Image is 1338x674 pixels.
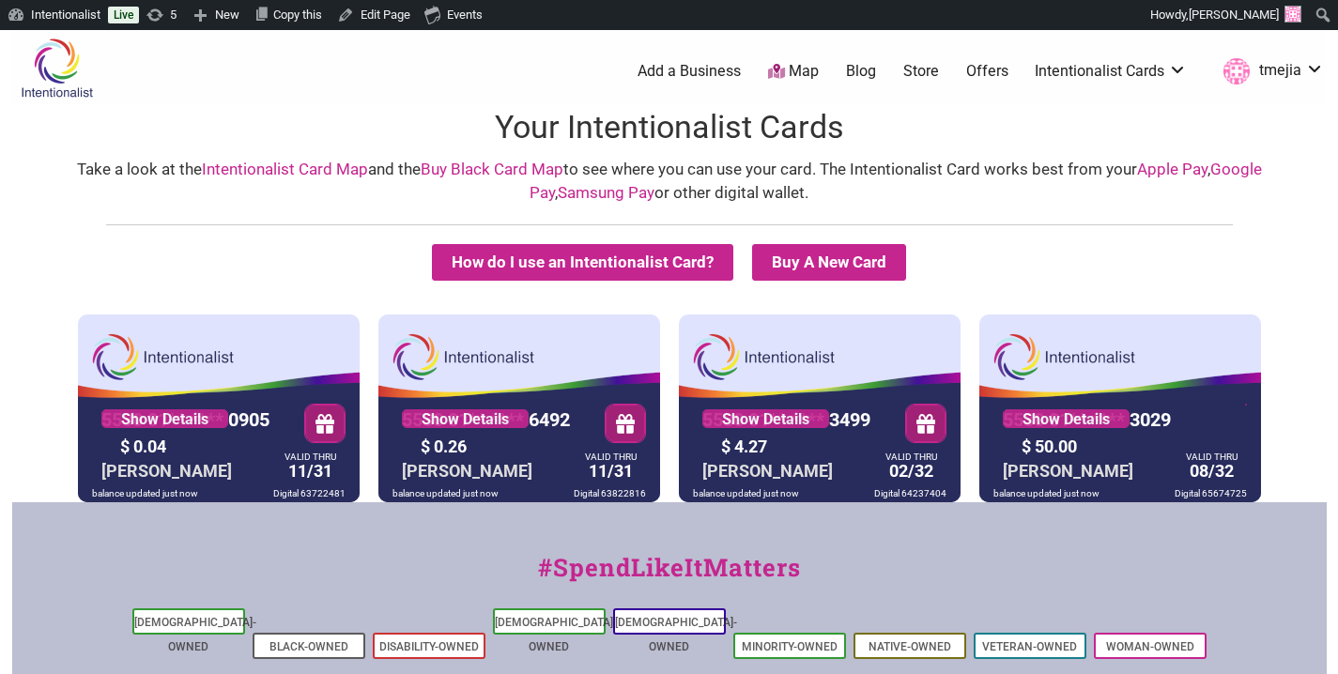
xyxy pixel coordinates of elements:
div: 11/31 [280,453,341,485]
a: Intentionalist Cards [1035,61,1187,82]
div: balance updated just now [388,484,503,502]
a: tmejia [1214,54,1324,88]
summary: Buy A New Card [752,244,906,281]
a: Native-Owned [869,640,951,653]
div: [PERSON_NAME] [397,456,537,485]
a: Show Details [702,409,829,428]
a: Blog [846,61,876,82]
a: Black-Owned [269,640,348,653]
a: Veteran-Owned [982,640,1077,653]
a: Store [903,61,939,82]
div: balance updated just now [87,484,203,502]
a: Minority-Owned [742,640,838,653]
div: Digital 63822816 [569,484,651,502]
a: Add a Business [638,61,741,82]
a: Disability-Owned [379,640,479,653]
a: Woman-Owned [1106,640,1194,653]
a: Offers [966,61,1008,82]
div: $ 0.26 [416,432,576,461]
div: [PERSON_NAME] [97,456,237,485]
span: [PERSON_NAME] [1189,8,1279,22]
a: Map [768,61,819,83]
div: VALID THRU [285,455,336,458]
div: balance updated just now [688,484,804,502]
a: Samsung Pay [558,183,654,202]
div: VALID THRU [885,455,937,458]
div: [PERSON_NAME] [698,456,838,485]
div: 08/32 [1181,453,1242,485]
div: Take a look at the and the to see where you can use your card. The Intentionalist Card works best... [31,158,1308,206]
a: Intentionalist Card Map [202,160,368,178]
div: 11/31 [580,453,641,485]
div: Digital 63722481 [269,484,350,502]
div: VALID THRU [1186,455,1238,458]
div: #SpendLikeItMatters [12,549,1327,605]
div: $ 0.04 [115,432,275,461]
a: [DEMOGRAPHIC_DATA]-Owned [495,616,617,653]
div: $ 50.00 [1017,432,1177,461]
img: Intentionalist [12,38,101,99]
div: Digital 64237404 [869,484,951,502]
h1: Your Intentionalist Cards [12,105,1327,150]
a: Apple Pay [1137,160,1207,178]
div: VALID THRU [585,455,637,458]
a: Buy Black Card Map [421,160,563,178]
a: [DEMOGRAPHIC_DATA]-Owned [134,616,256,653]
div: balance updated just now [989,484,1104,502]
div: [PERSON_NAME] [998,456,1138,485]
a: Live [108,7,139,23]
div: $ 4.27 [716,432,876,461]
button: How do I use an Intentionalist Card? [432,244,733,281]
a: Show Details [101,409,228,428]
div: 02/32 [881,453,942,485]
a: Show Details [402,409,529,428]
a: Show Details [1003,409,1130,428]
a: [DEMOGRAPHIC_DATA]-Owned [615,616,737,653]
div: Digital 65674725 [1170,484,1252,502]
